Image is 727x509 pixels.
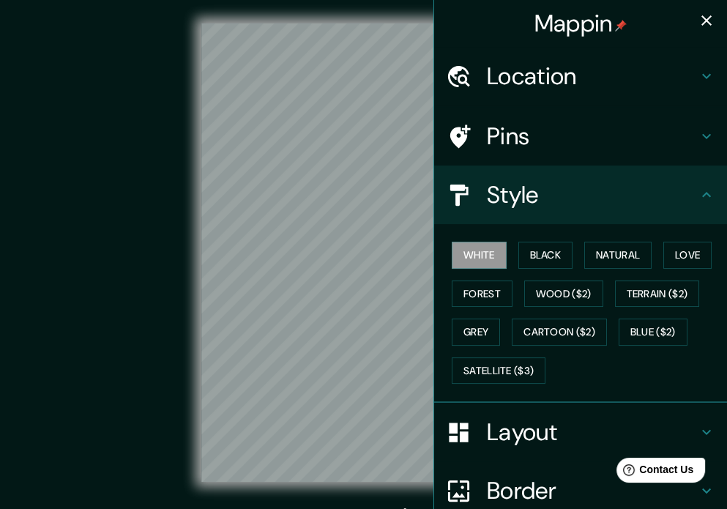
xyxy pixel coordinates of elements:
[434,166,727,224] div: Style
[487,417,698,447] h4: Layout
[452,319,500,346] button: Grey
[434,47,727,105] div: Location
[615,280,700,308] button: Terrain ($2)
[518,242,573,269] button: Black
[452,357,545,384] button: Satellite ($3)
[434,403,727,461] div: Layout
[487,476,698,505] h4: Border
[524,280,603,308] button: Wood ($2)
[434,107,727,166] div: Pins
[487,62,698,91] h4: Location
[584,242,652,269] button: Natural
[452,280,512,308] button: Forest
[487,122,698,151] h4: Pins
[452,242,507,269] button: White
[597,452,711,493] iframe: Help widget launcher
[487,180,698,209] h4: Style
[663,242,712,269] button: Love
[619,319,687,346] button: Blue ($2)
[615,20,627,31] img: pin-icon.png
[512,319,607,346] button: Cartoon ($2)
[534,9,627,38] h4: Mappin
[201,23,526,482] canvas: Map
